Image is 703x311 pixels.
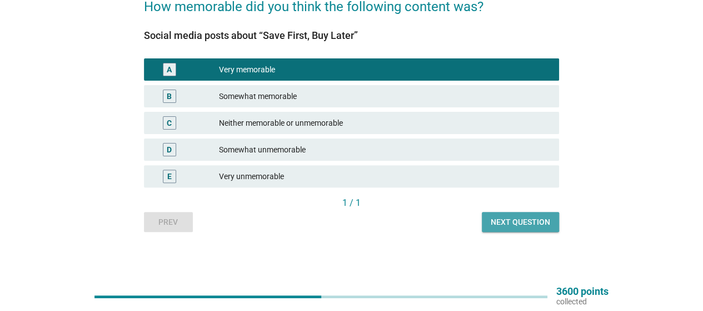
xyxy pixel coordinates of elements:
div: 1 / 1 [144,196,559,210]
div: Very memorable [219,63,550,76]
div: Social media posts about “Save First, Buy Later” [144,28,559,43]
div: D [167,144,172,156]
div: Very unmemorable [219,170,550,183]
button: Next question [482,212,559,232]
div: A [167,64,172,76]
p: collected [556,297,609,307]
div: Somewhat unmemorable [219,143,550,156]
p: 3600 points [556,287,609,297]
div: Next question [491,216,550,228]
div: C [167,117,172,129]
div: Somewhat memorable [219,90,550,103]
div: B [167,91,172,102]
div: Neither memorable or unmemorable [219,116,550,130]
div: E [167,171,172,182]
